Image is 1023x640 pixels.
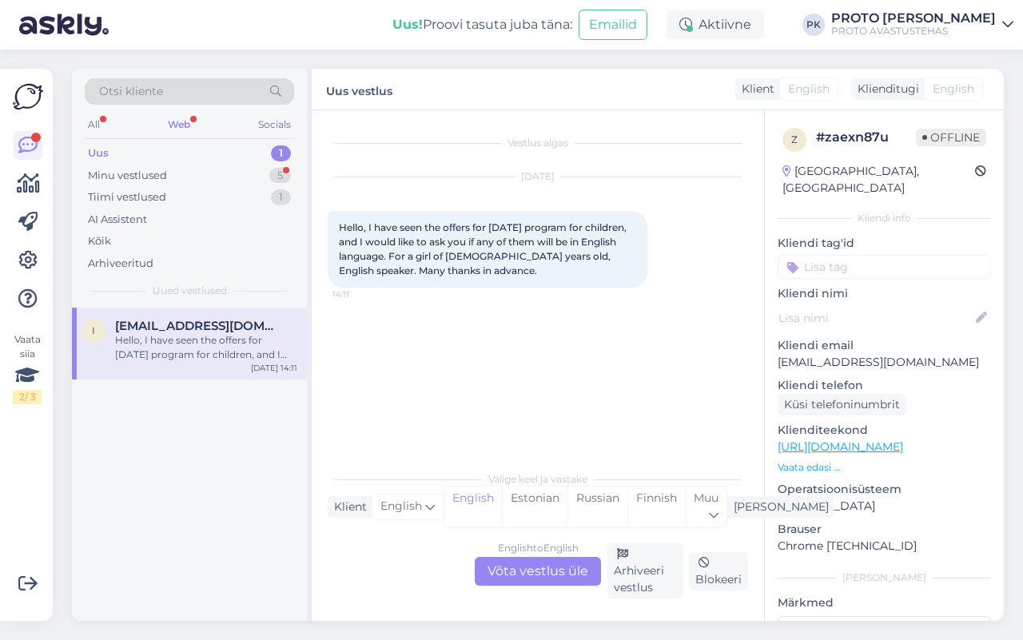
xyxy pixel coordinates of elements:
div: Klienditugi [851,81,919,97]
div: Finnish [627,487,685,527]
div: Vestlus algas [328,136,748,150]
div: AI Assistent [88,212,147,228]
div: Arhiveeritud [88,256,153,272]
div: Russian [567,487,627,527]
div: 2 / 3 [13,390,42,404]
p: Kliendi telefon [778,377,991,394]
div: Proovi tasuta juba täna: [392,15,572,34]
div: Valige keel ja vastake [328,472,748,487]
div: Küsi telefoninumbrit [778,394,906,415]
p: Kliendi tag'id [778,235,991,252]
input: Lisa tag [778,255,991,279]
label: Uus vestlus [326,78,392,100]
div: [PERSON_NAME] [778,570,991,585]
span: i [92,324,95,336]
div: [DATE] [328,169,748,184]
div: # zaexn87u [816,128,916,147]
a: [URL][DOMAIN_NAME] [778,439,903,454]
span: Uued vestlused [153,284,227,298]
p: [EMAIL_ADDRESS][DOMAIN_NAME] [778,354,991,371]
div: Klient [735,81,774,97]
div: All [85,114,103,135]
p: Kliendi email [778,337,991,354]
p: Brauser [778,521,991,538]
span: io_muntean@yahoo.com [115,319,281,333]
div: Klient [328,499,367,515]
button: Emailid [579,10,647,40]
div: Socials [255,114,294,135]
div: English to English [498,541,579,555]
a: PROTO [PERSON_NAME]PROTO AVASTUSTEHAS [831,12,1013,38]
div: Blokeeri [689,552,748,590]
span: z [791,133,798,145]
p: Operatsioonisüsteem [778,481,991,498]
span: Hello, I have seen the offers for [DATE] program for children, and I would like to ask you if any... [339,221,629,276]
div: Vaata siia [13,332,42,404]
div: [PERSON_NAME] [727,499,829,515]
div: Võta vestlus üle [475,557,601,586]
span: English [788,81,830,97]
div: Web [165,114,193,135]
span: 14:11 [332,288,392,300]
div: 1 [271,189,291,205]
b: Uus! [392,17,423,32]
div: Aktiivne [667,10,764,39]
div: Arhiveeri vestlus [607,543,683,598]
p: [MEDICAL_DATA] [778,498,991,515]
span: English [380,498,422,515]
div: Tiimi vestlused [88,189,166,205]
div: 1 [271,145,291,161]
div: PROTO [PERSON_NAME] [831,12,996,25]
div: [DATE] 14:11 [251,362,297,374]
div: Hello, I have seen the offers for [DATE] program for children, and I would like to ask you if any... [115,333,297,362]
div: PROTO AVASTUSTEHAS [831,25,996,38]
p: Märkmed [778,594,991,611]
div: Estonian [502,487,567,527]
div: 5 [269,168,291,184]
div: Minu vestlused [88,168,167,184]
div: PK [802,14,825,36]
span: Muu [694,491,718,505]
div: English [444,487,502,527]
div: Uus [88,145,109,161]
input: Lisa nimi [778,309,973,327]
p: Vaata edasi ... [778,460,991,475]
p: Chrome [TECHNICAL_ID] [778,538,991,555]
img: Askly Logo [13,81,43,112]
div: Kliendi info [778,211,991,225]
div: [GEOGRAPHIC_DATA], [GEOGRAPHIC_DATA] [782,163,975,197]
p: Kliendi nimi [778,285,991,302]
p: Klienditeekond [778,422,991,439]
span: Offline [916,129,986,146]
span: Otsi kliente [99,83,163,100]
div: Kõik [88,233,111,249]
span: English [933,81,974,97]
